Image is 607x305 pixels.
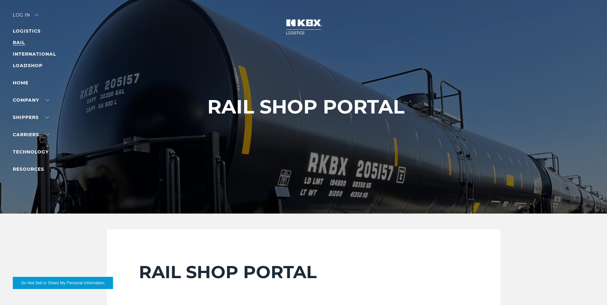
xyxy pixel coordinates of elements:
img: arrow [35,14,38,16]
a: SHIPPERS [13,114,49,120]
a: Home [13,80,28,86]
button: Do Not Sell or Share My Personal Information [13,277,113,289]
a: LOGISTICS [13,28,41,34]
a: Carriers [13,132,49,137]
a: RESOURCES [13,166,54,172]
a: RAIL [13,40,25,45]
h2: RAIL SHOP PORTAL [139,262,468,283]
a: INTERNATIONAL [13,51,56,57]
a: Technology [13,149,49,155]
a: LOADSHOP [13,63,43,68]
a: Company [13,97,49,103]
img: kbx logo [280,13,328,41]
div: Log in [13,13,38,22]
h1: RAIL SHOP PORTAL [207,96,404,118]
